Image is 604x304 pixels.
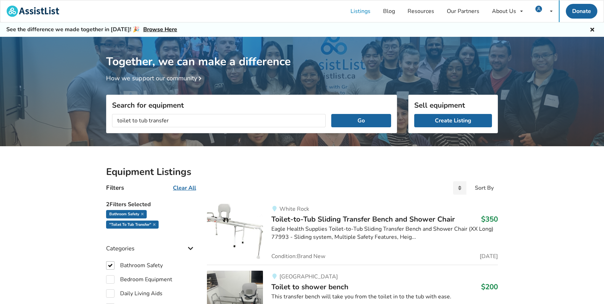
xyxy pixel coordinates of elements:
label: Daily Living Aids [106,289,162,298]
div: Categories [106,231,196,256]
a: Donate [566,4,597,19]
button: Go [331,114,391,127]
a: Our Partners [440,0,486,22]
a: Browse Here [143,26,177,33]
h2: Equipment Listings [106,166,498,178]
h3: Sell equipment [414,101,492,110]
h1: Together, we can make a difference [106,37,498,69]
div: Eagle Health Supplies Toilet-to-Tub Sliding Transfer Bench and Shower Chair (XX Long) 77993 - Sli... [271,225,498,241]
input: I am looking for... [112,114,326,127]
label: Bathroom Safety [106,261,163,270]
div: About Us [492,8,516,14]
span: White Rock [279,205,309,213]
a: How we support our community [106,74,204,82]
a: bathroom safety-toilet-to-tub sliding transfer bench and shower chair White RockToilet-to-Tub Sli... [207,203,498,265]
a: Resources [401,0,440,22]
label: Bedroom Equipment [106,275,172,284]
a: Create Listing [414,114,492,127]
div: Bathroom Safety [106,210,147,218]
a: Listings [344,0,377,22]
span: Toilet to shower bench [271,282,348,292]
h4: Filters [106,184,124,192]
span: Toilet-to-Tub Sliding Transfer Bench and Shower Chair [271,214,455,224]
img: bathroom safety-toilet-to-tub sliding transfer bench and shower chair [207,203,263,259]
div: "toilet to tub transfer" [106,221,159,229]
span: [DATE] [480,254,498,259]
img: user icon [535,6,542,12]
h3: $350 [481,215,498,224]
a: Blog [377,0,401,22]
h3: $200 [481,282,498,291]
div: Sort By [475,185,494,191]
img: assistlist-logo [7,6,59,17]
div: This transfer bench will take you from the toilet in to the tub with ease. [271,293,498,301]
span: [GEOGRAPHIC_DATA] [279,273,338,281]
h5: See the difference we made together in [DATE]! 🎉 [6,26,177,33]
h5: 2 Filters Selected [106,197,196,210]
h3: Search for equipment [112,101,391,110]
span: Condition: Brand New [271,254,325,259]
u: Clear All [173,184,196,192]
